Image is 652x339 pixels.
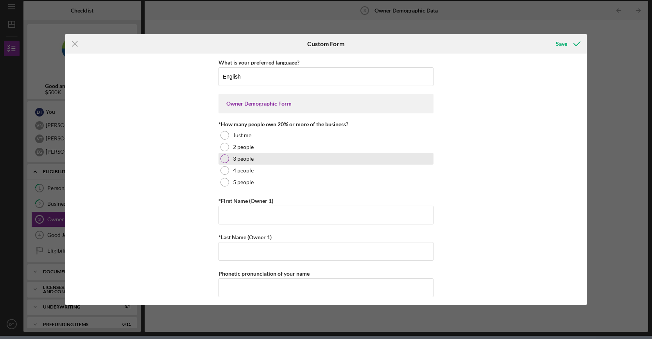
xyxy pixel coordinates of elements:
label: Phonetic pronunciation of your name [219,270,310,277]
button: Save [548,36,587,52]
div: *How many people own 20% or more of the business? [219,121,433,127]
label: *Last Name (Owner 1) [219,234,272,240]
label: 2 people [233,144,254,150]
div: Owner Demographic Form [226,100,426,107]
label: Just me [233,132,251,138]
label: 5 people [233,179,254,185]
label: *First Name (Owner 1) [219,197,273,204]
div: Save [556,36,567,52]
label: 4 people [233,167,254,174]
label: What is your preferred language? [219,59,299,66]
h6: Custom Form [307,40,344,47]
label: 3 people [233,156,254,162]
